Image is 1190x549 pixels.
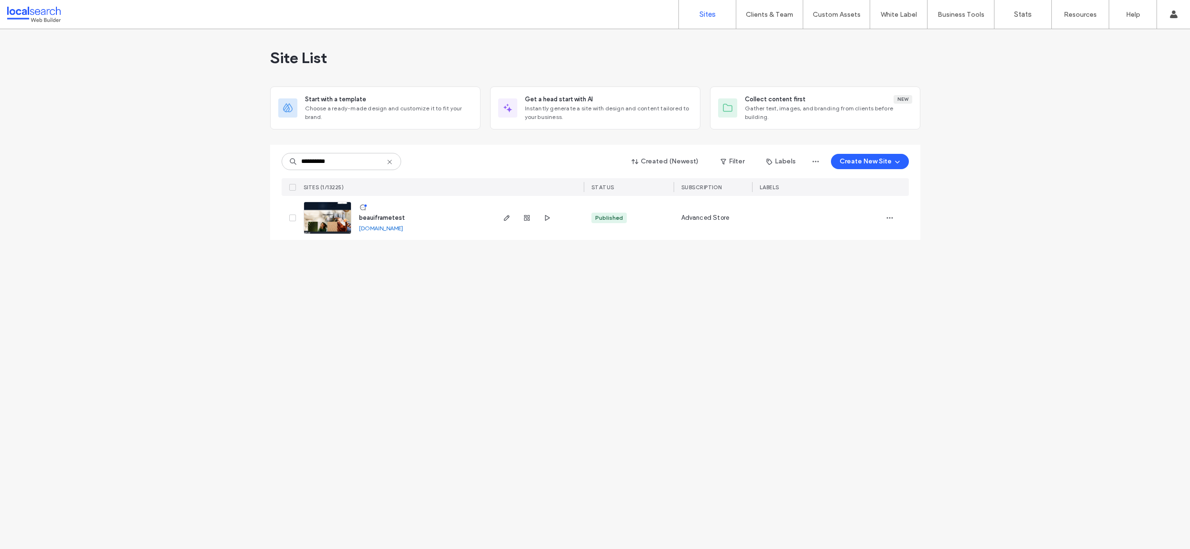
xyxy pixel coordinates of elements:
span: Advanced Store [681,213,730,223]
label: Clients & Team [746,11,793,19]
label: Resources [1064,11,1097,19]
span: SITES (1/13225) [304,184,344,191]
a: [DOMAIN_NAME] [359,225,403,232]
span: Site List [270,48,327,67]
button: Labels [758,154,804,169]
button: Create New Site [831,154,909,169]
span: SUBSCRIPTION [681,184,722,191]
label: Sites [699,10,716,19]
button: Filter [711,154,754,169]
label: Custom Assets [813,11,861,19]
button: Created (Newest) [623,154,707,169]
div: Collect content firstNewGather text, images, and branding from clients before building. [710,86,920,129]
div: Get a head start with AIInstantly generate a site with design and content tailored to your business. [490,86,700,129]
span: Gather text, images, and branding from clients before building. [745,104,912,121]
span: Get a head start with AI [525,95,593,104]
span: Help [22,7,42,15]
div: New [894,95,912,104]
span: Choose a ready-made design and customize it to fit your brand. [305,104,472,121]
span: Instantly generate a site with design and content tailored to your business. [525,104,692,121]
span: STATUS [591,184,614,191]
label: Help [1126,11,1140,19]
label: Stats [1014,10,1032,19]
div: Published [595,214,623,222]
div: Start with a templateChoose a ready-made design and customize it to fit your brand. [270,86,480,129]
span: Start with a template [305,95,366,104]
span: LABELS [760,184,779,191]
label: White Label [881,11,917,19]
span: Collect content first [745,95,806,104]
label: Business Tools [938,11,984,19]
a: beauiframetest [359,214,405,221]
